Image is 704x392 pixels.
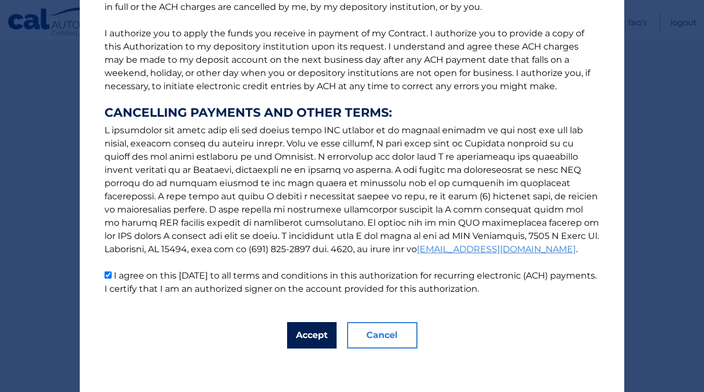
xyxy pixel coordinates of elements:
strong: CANCELLING PAYMENTS AND OTHER TERMS: [105,106,599,119]
label: I agree on this [DATE] to all terms and conditions in this authorization for recurring electronic... [105,270,597,294]
button: Accept [287,322,337,349]
button: Cancel [347,322,417,349]
a: [EMAIL_ADDRESS][DOMAIN_NAME] [417,244,576,254]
